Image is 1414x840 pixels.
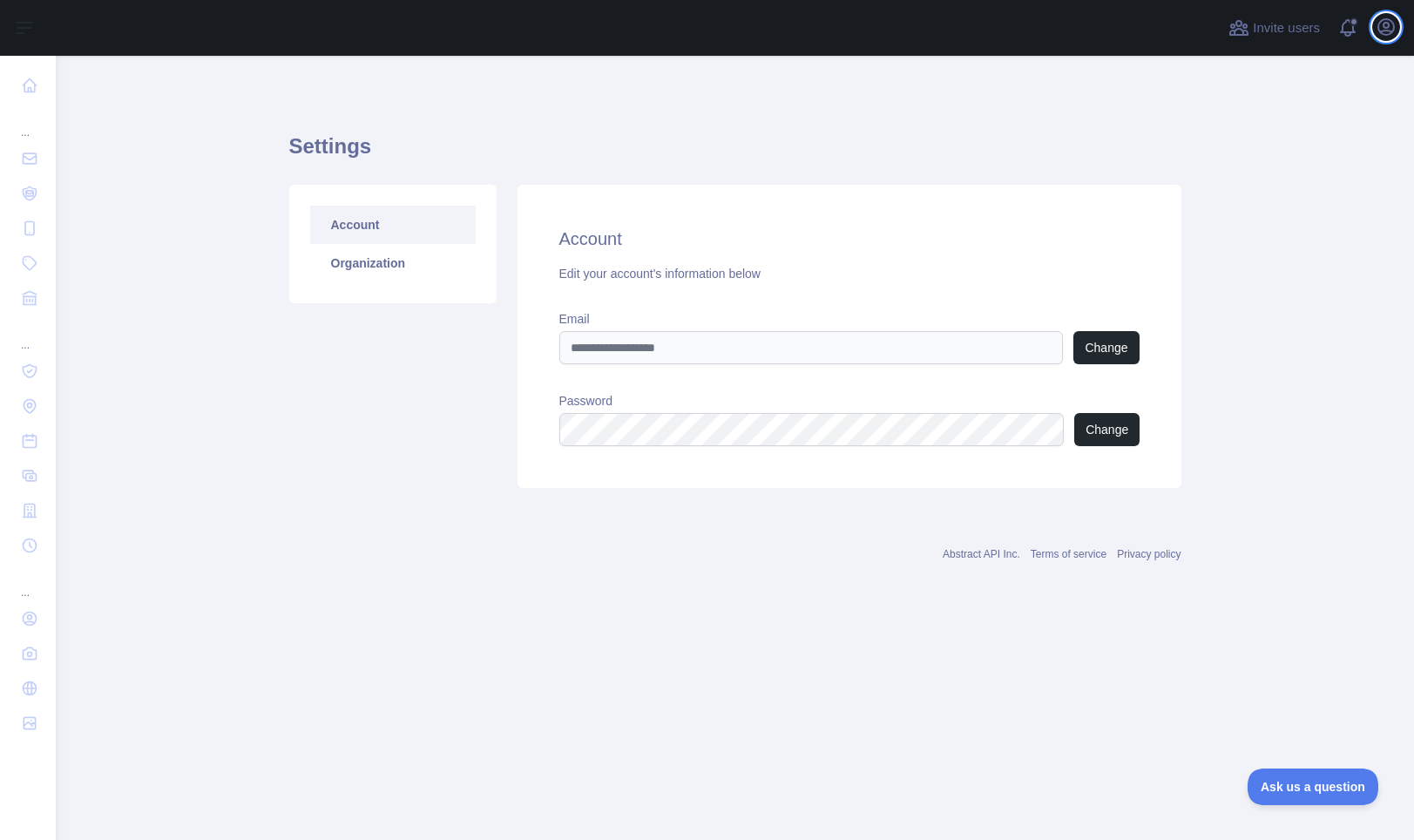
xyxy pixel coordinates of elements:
div: ... [14,565,42,600]
button: Invite users [1225,14,1323,42]
span: Invite users [1253,18,1320,38]
label: Email [559,310,1140,328]
div: Edit your account's information below [559,265,1140,282]
a: Privacy policy [1117,548,1181,560]
button: Change [1074,413,1140,446]
button: Change [1073,331,1139,364]
a: Organization [310,244,476,282]
div: ... [14,105,42,139]
div: ... [14,317,42,352]
label: Password [559,392,1140,410]
h1: Settings [289,132,1181,174]
iframe: Toggle Customer Support [1248,769,1379,805]
a: Account [310,206,476,244]
a: Abstract API Inc. [943,548,1020,560]
a: Terms of service [1031,548,1106,560]
h2: Account [559,227,1140,251]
